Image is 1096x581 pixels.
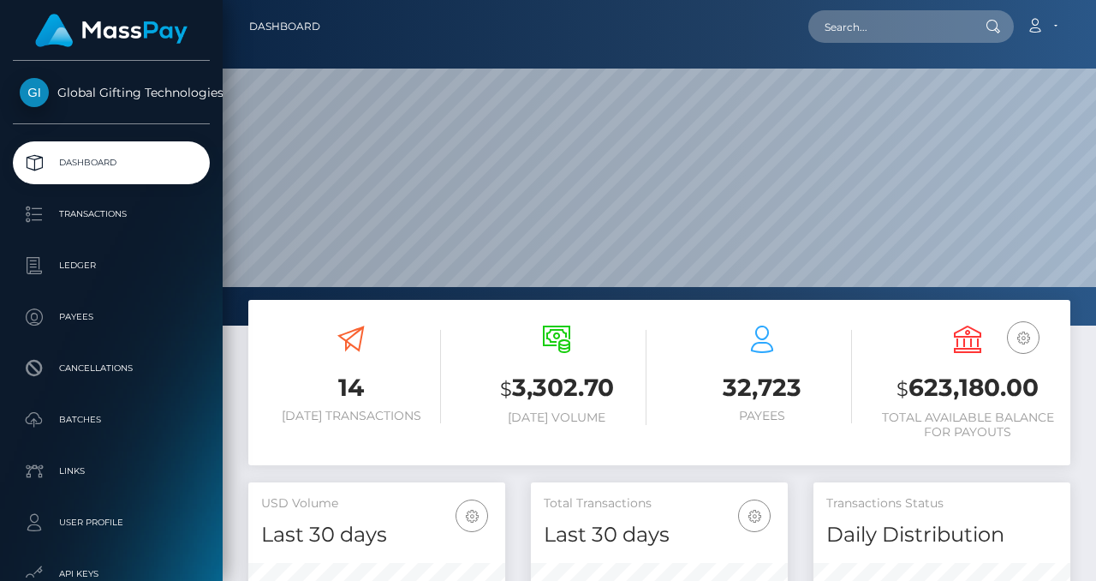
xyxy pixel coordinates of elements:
input: Search... [808,10,969,43]
p: Links [20,458,203,484]
a: Dashboard [13,141,210,184]
img: MassPay Logo [35,14,188,47]
span: Global Gifting Technologies Inc [13,85,210,100]
a: Batches [13,398,210,441]
a: User Profile [13,501,210,544]
h3: 14 [261,371,441,404]
h6: Total Available Balance for Payouts [878,410,1057,440]
a: Ledger [13,244,210,287]
h3: 32,723 [672,371,852,404]
a: Cancellations [13,347,210,390]
h6: [DATE] Transactions [261,409,441,423]
a: Dashboard [249,9,320,45]
h4: Last 30 days [544,520,775,550]
a: Links [13,450,210,493]
h6: [DATE] Volume [467,410,646,425]
a: Transactions [13,193,210,236]
h6: Payees [672,409,852,423]
p: Transactions [20,201,203,227]
small: $ [500,377,512,401]
small: $ [896,377,908,401]
h3: 3,302.70 [467,371,646,406]
p: Payees [20,304,203,330]
a: Payees [13,296,210,338]
h5: Total Transactions [544,495,775,512]
p: User Profile [20,510,203,536]
p: Dashboard [20,150,203,176]
h5: Transactions Status [826,495,1057,512]
p: Batches [20,407,203,433]
h3: 623,180.00 [878,371,1057,406]
h5: USD Volume [261,495,492,512]
img: Global Gifting Technologies Inc [20,78,49,107]
h4: Daily Distribution [826,520,1057,550]
p: Ledger [20,253,203,279]
p: Cancellations [20,356,203,381]
h4: Last 30 days [261,520,492,550]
